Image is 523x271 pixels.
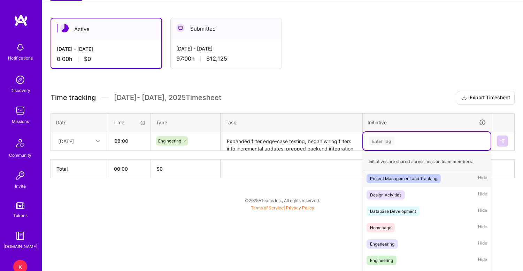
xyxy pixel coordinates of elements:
[176,45,276,52] div: [DATE] - [DATE]
[478,207,487,216] span: Hide
[151,113,221,131] th: Type
[286,205,314,210] a: Privacy Policy
[369,135,394,146] div: Enter Tag
[478,223,487,232] span: Hide
[14,14,28,26] img: logo
[370,240,394,248] div: Engeneering
[13,212,28,219] div: Tokens
[176,24,185,32] img: Submitted
[158,138,181,144] span: Engineering
[51,93,96,102] span: Time tracking
[176,55,276,62] div: 97:00 h
[13,104,27,118] img: teamwork
[478,190,487,200] span: Hide
[51,160,108,178] th: Total
[108,160,151,178] th: 00:00
[478,174,487,183] span: Hide
[3,243,37,250] div: [DOMAIN_NAME]
[12,135,29,152] img: Community
[96,139,100,143] i: icon Chevron
[10,87,30,94] div: Discovery
[42,192,523,209] div: © 2025 ATeams Inc., All rights reserved.
[13,40,27,54] img: bell
[51,18,161,40] div: Active
[370,208,416,215] div: Database Development
[16,202,24,209] img: tokens
[478,256,487,265] span: Hide
[221,113,363,131] th: Task
[57,55,156,63] div: 0:00 h
[171,18,282,39] div: Submitted
[13,73,27,87] img: discovery
[251,205,314,210] span: |
[114,93,221,102] span: [DATE] - [DATE] , 2025 Timesheet
[15,183,26,190] div: Invite
[363,153,491,170] div: Initiatives are shared across mission team members.
[60,24,69,32] img: Active
[13,169,27,183] img: Invite
[370,224,391,231] div: Homepage
[478,239,487,249] span: Hide
[461,94,467,102] i: icon Download
[500,138,505,144] img: Submit
[251,205,284,210] a: Terms of Service
[206,55,227,62] span: $12,125
[156,166,163,172] span: $ 0
[221,132,362,150] textarea: Expanded filter edge-case testing, began wiring filters into incremental updates, prepped backend...
[368,118,486,126] div: Initiative
[13,229,27,243] img: guide book
[57,45,156,53] div: [DATE] - [DATE]
[370,191,401,199] div: Design Acivities
[51,113,108,131] th: Date
[109,132,150,150] input: HH:MM
[84,55,91,63] span: $0
[58,137,74,145] div: [DATE]
[113,119,146,126] div: Time
[9,152,31,159] div: Community
[12,118,29,125] div: Missions
[370,175,437,182] div: Project Management and Tracking
[370,257,393,264] div: Engineering
[8,54,33,62] div: Notifications
[457,91,515,105] button: Export Timesheet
